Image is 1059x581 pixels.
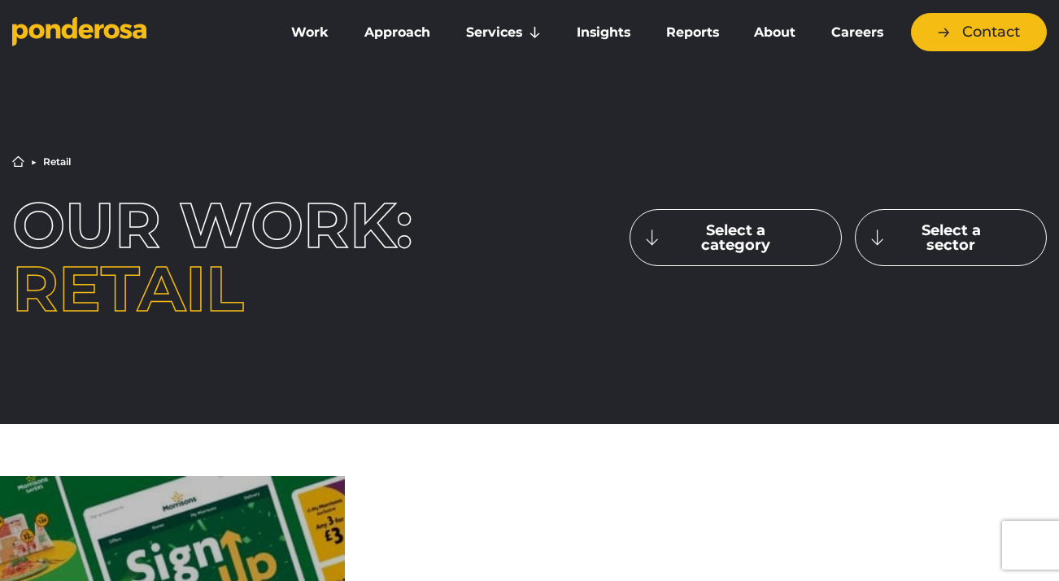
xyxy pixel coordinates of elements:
a: Insights [562,15,645,50]
a: Approach [350,15,445,50]
li: ▶︎ [31,157,37,167]
h1: Our work: [12,194,429,320]
a: Home [12,155,24,168]
button: Select a sector [855,209,1047,266]
a: Careers [817,15,898,50]
li: Retail [43,157,71,167]
a: Go to homepage [12,16,253,49]
a: Services [451,15,556,50]
span: Retail [12,250,244,326]
a: About [739,15,810,50]
a: Work [277,15,344,50]
a: Reports [652,15,734,50]
a: Contact [911,13,1047,51]
button: Select a category [630,209,842,266]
